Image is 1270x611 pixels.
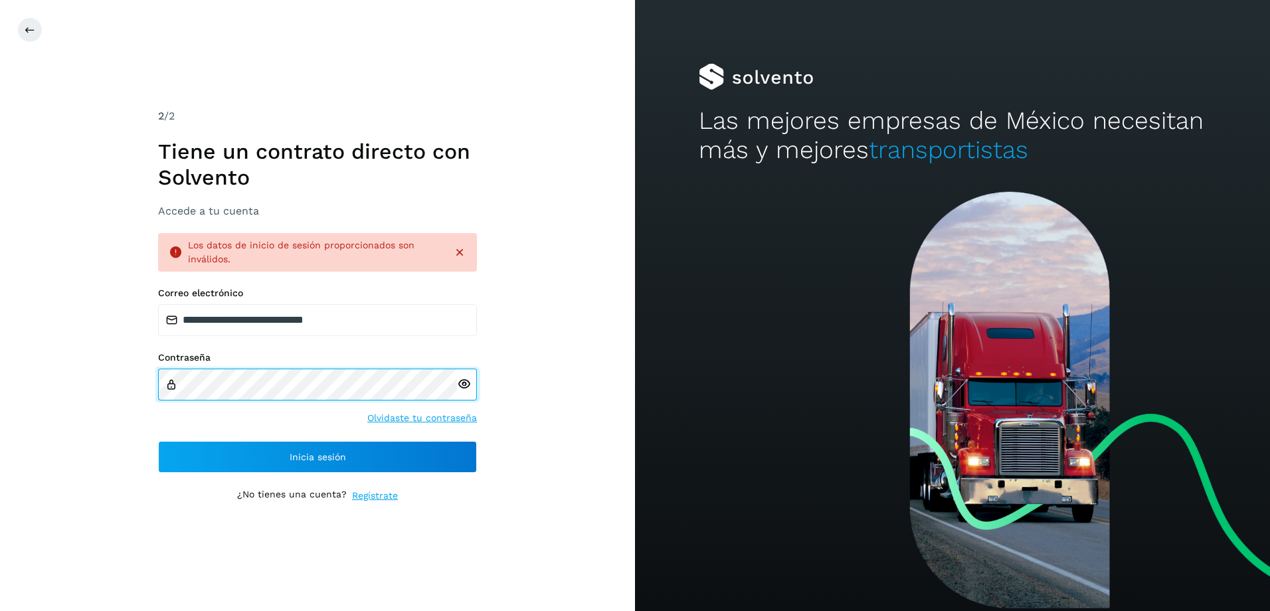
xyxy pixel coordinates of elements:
a: Olvidaste tu contraseña [367,411,477,425]
button: Inicia sesión [158,441,477,473]
h1: Tiene un contrato directo con Solvento [158,139,477,190]
a: Regístrate [352,489,398,503]
label: Correo electrónico [158,288,477,299]
div: /2 [158,108,477,124]
h3: Accede a tu cuenta [158,205,477,217]
span: 2 [158,110,164,122]
h2: Las mejores empresas de México necesitan más y mejores [699,106,1207,165]
p: ¿No tienes una cuenta? [237,489,347,503]
span: Inicia sesión [290,452,346,462]
div: Los datos de inicio de sesión proporcionados son inválidos. [188,238,442,266]
span: transportistas [869,135,1028,164]
label: Contraseña [158,352,477,363]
